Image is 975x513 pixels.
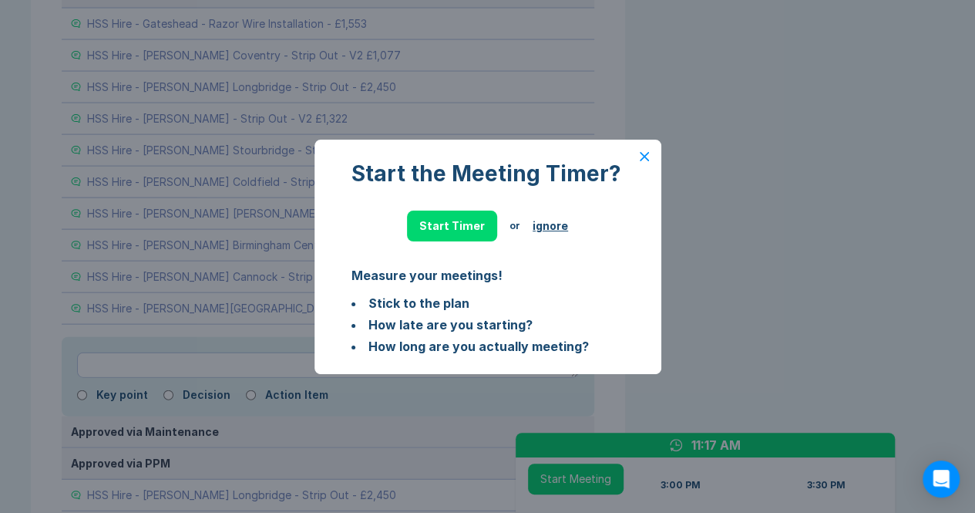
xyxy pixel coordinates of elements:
[533,220,568,232] button: ignore
[351,161,624,186] div: Start the Meeting Timer?
[351,266,624,285] div: Measure your meetings!
[407,211,497,241] button: Start Timer
[923,461,960,498] div: Open Intercom Messenger
[351,316,624,334] li: How late are you starting?
[351,337,624,356] li: How long are you actually meeting?
[351,294,624,312] li: Stick to the plan
[509,220,520,232] div: or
